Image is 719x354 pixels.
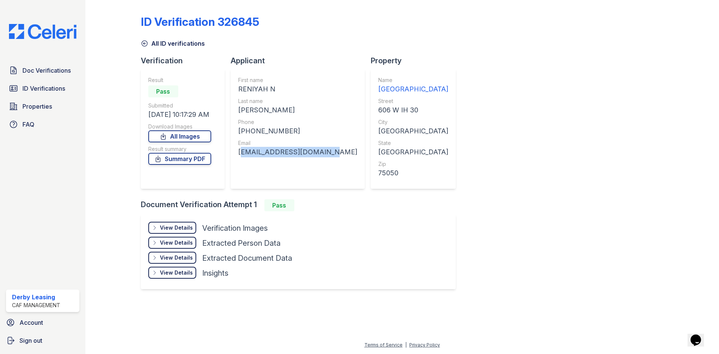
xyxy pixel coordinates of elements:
[371,55,462,66] div: Property
[148,130,211,142] a: All Images
[22,84,65,93] span: ID Verifications
[202,223,268,233] div: Verification Images
[378,168,448,178] div: 75050
[405,342,407,348] div: |
[264,199,294,211] div: Pass
[141,39,205,48] a: All ID verifications
[238,118,357,126] div: Phone
[238,147,357,157] div: [EMAIL_ADDRESS][DOMAIN_NAME]
[22,66,71,75] span: Doc Verifications
[378,76,448,84] div: Name
[238,139,357,147] div: Email
[6,63,79,78] a: Doc Verifications
[364,342,403,348] a: Terms of Service
[22,102,52,111] span: Properties
[22,120,34,129] span: FAQ
[148,85,178,97] div: Pass
[141,15,259,28] div: ID Verification 326845
[6,99,79,114] a: Properties
[148,109,211,120] div: [DATE] 10:17:29 AM
[378,139,448,147] div: State
[3,315,82,330] a: Account
[378,76,448,94] a: Name [GEOGRAPHIC_DATA]
[141,55,231,66] div: Verification
[238,76,357,84] div: First name
[238,84,357,94] div: RENIYAH N
[148,123,211,130] div: Download Images
[12,302,60,309] div: CAF Management
[12,293,60,302] div: Derby Leasing
[238,126,357,136] div: [PHONE_NUMBER]
[148,145,211,153] div: Result summary
[3,333,82,348] a: Sign out
[378,126,448,136] div: [GEOGRAPHIC_DATA]
[378,118,448,126] div: City
[141,199,462,211] div: Document Verification Attempt 1
[160,239,193,246] div: View Details
[148,76,211,84] div: Result
[160,254,193,261] div: View Details
[202,253,292,263] div: Extracted Document Data
[148,153,211,165] a: Summary PDF
[378,84,448,94] div: [GEOGRAPHIC_DATA]
[19,318,43,327] span: Account
[688,324,712,347] iframe: chat widget
[3,24,82,39] img: CE_Logo_Blue-a8612792a0a2168367f1c8372b55b34899dd931a85d93a1a3d3e32e68fde9ad4.png
[160,224,193,232] div: View Details
[378,97,448,105] div: Street
[238,105,357,115] div: [PERSON_NAME]
[19,336,42,345] span: Sign out
[160,269,193,276] div: View Details
[202,268,228,278] div: Insights
[378,160,448,168] div: Zip
[202,238,280,248] div: Extracted Person Data
[6,117,79,132] a: FAQ
[378,105,448,115] div: 606 W IH 30
[231,55,371,66] div: Applicant
[6,81,79,96] a: ID Verifications
[409,342,440,348] a: Privacy Policy
[148,102,211,109] div: Submitted
[378,147,448,157] div: [GEOGRAPHIC_DATA]
[238,97,357,105] div: Last name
